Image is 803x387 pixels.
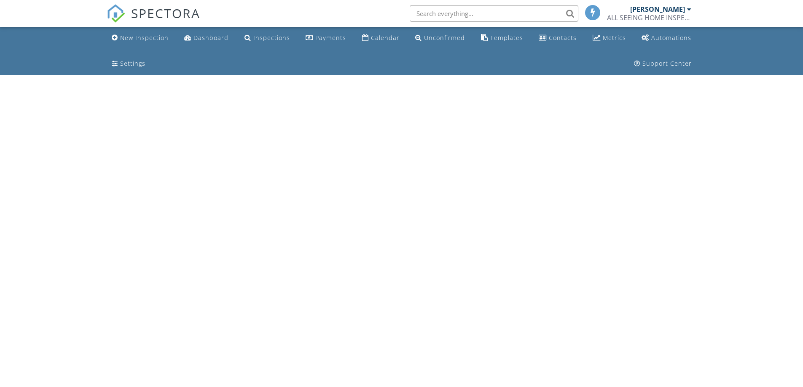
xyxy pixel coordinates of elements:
[651,34,691,42] div: Automations
[315,34,346,42] div: Payments
[603,34,626,42] div: Metrics
[253,34,290,42] div: Inspections
[120,34,169,42] div: New Inspection
[478,30,526,46] a: Templates
[410,5,578,22] input: Search everything...
[181,30,232,46] a: Dashboard
[638,30,695,46] a: Automations (Basic)
[107,4,125,23] img: The Best Home Inspection Software - Spectora
[412,30,468,46] a: Unconfirmed
[108,56,149,72] a: Settings
[241,30,293,46] a: Inspections
[193,34,228,42] div: Dashboard
[607,13,691,22] div: ALL SEEING HOME INSPECTION
[107,11,200,29] a: SPECTORA
[631,56,695,72] a: Support Center
[131,4,200,22] span: SPECTORA
[490,34,523,42] div: Templates
[108,30,172,46] a: New Inspection
[120,59,145,67] div: Settings
[371,34,400,42] div: Calendar
[642,59,692,67] div: Support Center
[535,30,580,46] a: Contacts
[589,30,629,46] a: Metrics
[359,30,403,46] a: Calendar
[302,30,349,46] a: Payments
[424,34,465,42] div: Unconfirmed
[549,34,577,42] div: Contacts
[630,5,685,13] div: [PERSON_NAME]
